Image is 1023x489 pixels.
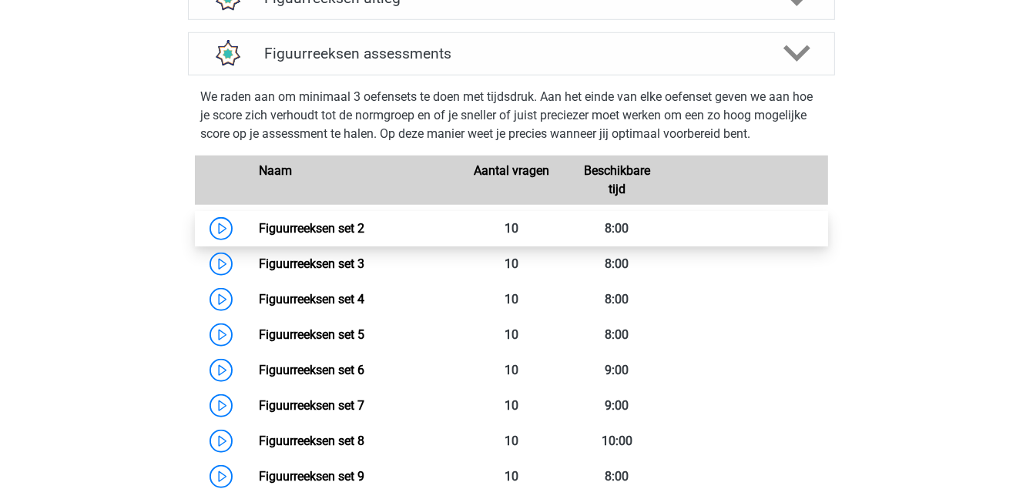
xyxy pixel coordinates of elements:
a: Figuurreeksen set 6 [259,363,364,377]
img: figuurreeksen assessments [207,34,247,73]
a: assessments Figuurreeksen assessments [182,32,841,75]
a: Figuurreeksen set 9 [259,469,364,484]
p: We raden aan om minimaal 3 oefensets te doen met tijdsdruk. Aan het einde van elke oefenset geven... [200,88,823,143]
div: Naam [247,162,458,199]
a: Figuurreeksen set 7 [259,398,364,413]
a: Figuurreeksen set 5 [259,327,364,342]
div: Aantal vragen [458,162,564,199]
a: Figuurreeksen set 2 [259,221,364,236]
h4: Figuurreeksen assessments [264,45,759,62]
a: Figuurreeksen set 4 [259,292,364,306]
div: Beschikbare tijd [564,162,669,199]
a: Figuurreeksen set 3 [259,256,364,271]
a: Figuurreeksen set 8 [259,434,364,448]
